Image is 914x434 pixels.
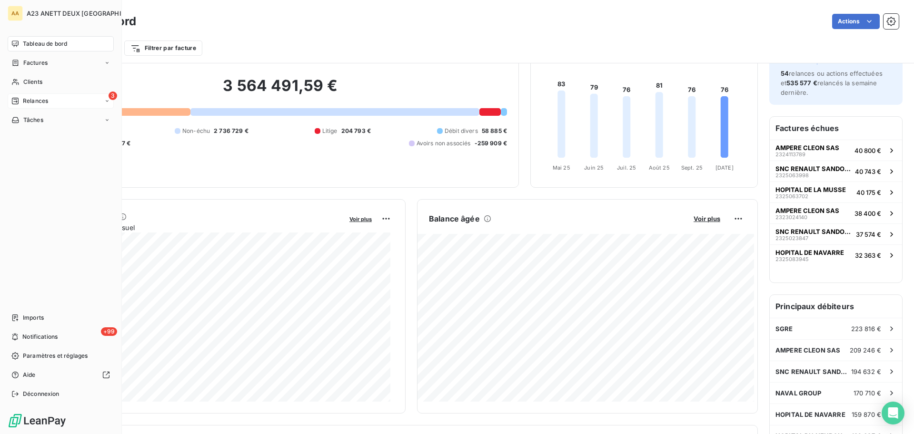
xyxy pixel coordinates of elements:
span: A23 ANETT DEUX [GEOGRAPHIC_DATA] [27,10,147,17]
span: SGRE [775,325,793,333]
div: AA [8,6,23,21]
span: AMPERE CLEON SAS [775,144,839,151]
tspan: Juin 25 [584,164,604,171]
span: 2325063702 [775,193,808,199]
span: 38 400 € [854,210,881,217]
span: SNC RENAULT SANDOUVILLE [775,228,852,235]
span: 194 632 € [851,368,881,375]
img: Logo LeanPay [8,413,67,428]
span: 2325083945 [775,256,809,262]
button: SNC RENAULT SANDOUVILLE232502384737 574 € [770,223,902,244]
button: HOPITAL DE LA MUSSE232506370240 175 € [770,182,902,202]
a: Aide [8,367,114,383]
tspan: Mai 25 [553,164,570,171]
button: Filtrer par facture [124,40,202,56]
span: 204 793 € [341,127,371,135]
span: 54 [781,70,789,77]
span: Tâches [23,116,43,124]
span: 37 574 € [856,231,881,238]
span: 58 885 € [482,127,507,135]
span: AMPERE CLEON SAS [775,346,840,354]
span: SNC RENAULT SANDOUVILLE [775,368,851,375]
span: -259 909 € [475,139,507,148]
span: Déconnexion [23,390,60,398]
span: Paramètres et réglages [23,352,88,360]
span: Factures [23,59,48,67]
span: HOPITAL DE NAVARRE [775,249,844,256]
span: Chiffre d'affaires mensuel [54,222,343,232]
span: Voir plus [349,216,372,222]
span: 2324113789 [775,151,805,157]
span: HOPITAL DE NAVARRE [775,411,845,418]
span: 40 175 € [856,189,881,196]
button: Voir plus [691,214,723,223]
span: 2325063998 [775,172,809,178]
span: Litige [322,127,338,135]
tspan: Juil. 25 [617,164,636,171]
button: Actions [832,14,880,29]
span: 170 710 € [854,389,881,397]
span: Avoirs non associés [417,139,471,148]
span: 223 816 € [851,325,881,333]
span: Voir plus [694,215,720,222]
span: Relances [23,97,48,105]
tspan: Août 25 [649,164,670,171]
h6: Balance âgée [429,213,480,224]
span: 2323024140 [775,214,807,220]
span: NAVAL GROUP [775,389,822,397]
button: SNC RENAULT SANDOUVILLE232506399840 743 € [770,161,902,182]
span: Aide [23,371,36,379]
button: AMPERE CLEON SAS232411378940 800 € [770,140,902,161]
span: 32 363 € [855,252,881,259]
div: Open Intercom Messenger [882,402,904,424]
span: 2 736 729 € [214,127,248,135]
span: 159 870 € [852,411,881,418]
span: 40 800 € [854,147,881,154]
span: Notifications [22,333,58,341]
button: AMPERE CLEON SAS232302414038 400 € [770,202,902,223]
span: 2325023847 [775,235,808,241]
h6: Factures échues [770,117,902,140]
span: relances ou actions effectuées et relancés la semaine dernière. [781,70,883,96]
h2: 3 564 491,59 € [54,76,507,105]
tspan: Sept. 25 [681,164,703,171]
span: Débit divers [445,127,478,135]
tspan: [DATE] [715,164,734,171]
span: Clients [23,78,42,86]
span: Non-échu [182,127,210,135]
span: HOPITAL DE LA MUSSE [775,186,846,193]
span: AMPERE CLEON SAS [775,207,839,214]
button: Voir plus [347,214,375,223]
span: 535 577 € [786,79,817,87]
span: +99 [101,327,117,336]
span: 40 743 € [855,168,881,175]
button: HOPITAL DE NAVARRE232508394532 363 € [770,244,902,265]
span: 3 [109,91,117,100]
h6: Principaux débiteurs [770,295,902,318]
span: Imports [23,313,44,322]
span: Tableau de bord [23,40,67,48]
span: SNC RENAULT SANDOUVILLE [775,165,851,172]
span: 209 246 € [850,346,881,354]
